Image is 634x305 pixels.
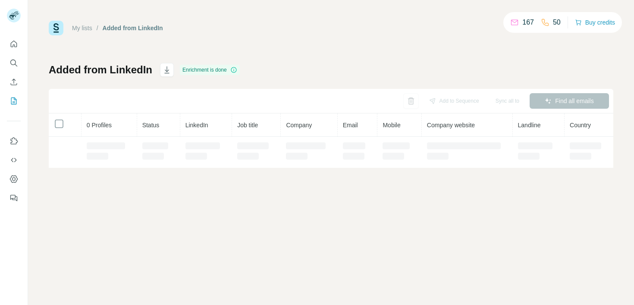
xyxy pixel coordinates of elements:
li: / [97,24,98,32]
p: 167 [522,17,534,28]
button: Feedback [7,190,21,206]
button: Use Surfe API [7,152,21,168]
span: Company website [427,122,475,129]
div: Enrichment is done [180,65,240,75]
span: 0 Profiles [87,122,112,129]
h1: Added from LinkedIn [49,63,152,77]
button: Use Surfe on LinkedIn [7,133,21,149]
button: Quick start [7,36,21,52]
p: 50 [553,17,561,28]
span: Landline [518,122,541,129]
button: Search [7,55,21,71]
button: Dashboard [7,171,21,187]
button: My lists [7,93,21,109]
span: Status [142,122,160,129]
span: Company [286,122,312,129]
span: Job title [237,122,258,129]
span: Country [570,122,591,129]
img: Surfe Logo [49,21,63,35]
div: Added from LinkedIn [103,24,163,32]
span: Mobile [383,122,400,129]
span: Email [343,122,358,129]
a: My lists [72,25,92,31]
span: LinkedIn [185,122,208,129]
button: Enrich CSV [7,74,21,90]
button: Buy credits [575,16,615,28]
